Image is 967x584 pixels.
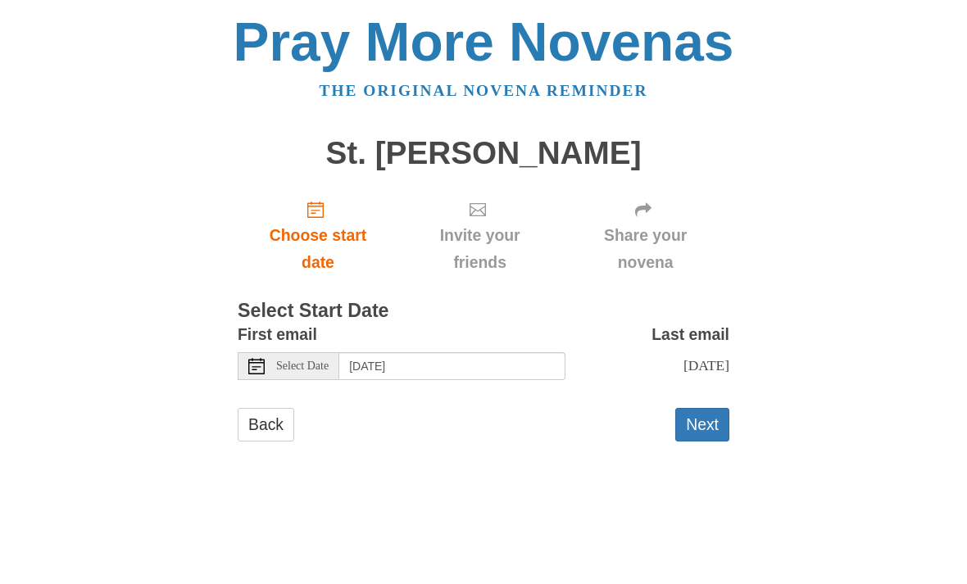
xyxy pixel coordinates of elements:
[683,357,729,373] span: [DATE]
[651,321,729,348] label: Last email
[238,321,317,348] label: First email
[238,187,398,284] a: Choose start date
[561,187,729,284] div: Click "Next" to confirm your start date first.
[415,222,545,276] span: Invite your friends
[276,360,329,372] span: Select Date
[234,11,734,72] a: Pray More Novenas
[398,187,561,284] div: Click "Next" to confirm your start date first.
[320,82,648,99] a: The original novena reminder
[238,136,729,171] h1: St. [PERSON_NAME]
[254,222,382,276] span: Choose start date
[675,408,729,441] button: Next
[238,408,294,441] a: Back
[578,222,713,276] span: Share your novena
[238,301,729,322] h3: Select Start Date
